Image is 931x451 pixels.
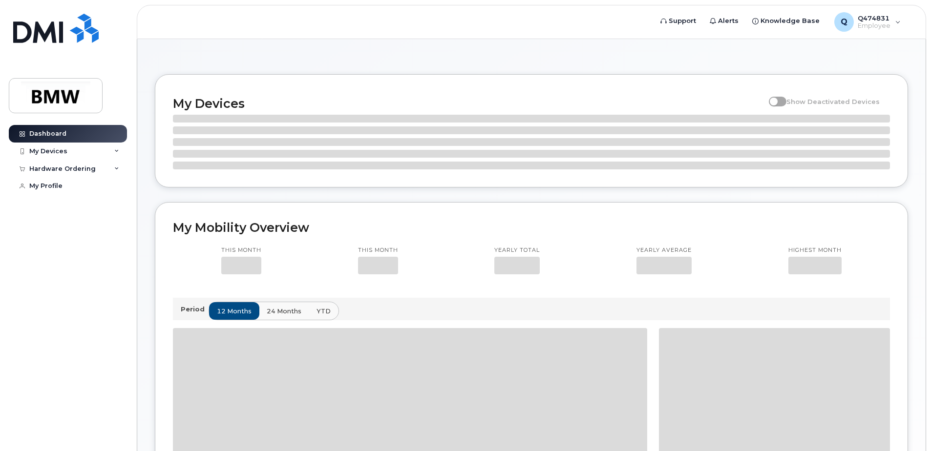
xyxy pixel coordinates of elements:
[786,98,880,105] span: Show Deactivated Devices
[788,246,842,254] p: Highest month
[173,96,764,111] h2: My Devices
[267,307,301,316] span: 24 months
[494,246,540,254] p: Yearly total
[769,92,777,100] input: Show Deactivated Devices
[173,220,890,235] h2: My Mobility Overview
[358,246,398,254] p: This month
[636,246,692,254] p: Yearly average
[317,307,331,316] span: YTD
[221,246,261,254] p: This month
[181,305,209,314] p: Period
